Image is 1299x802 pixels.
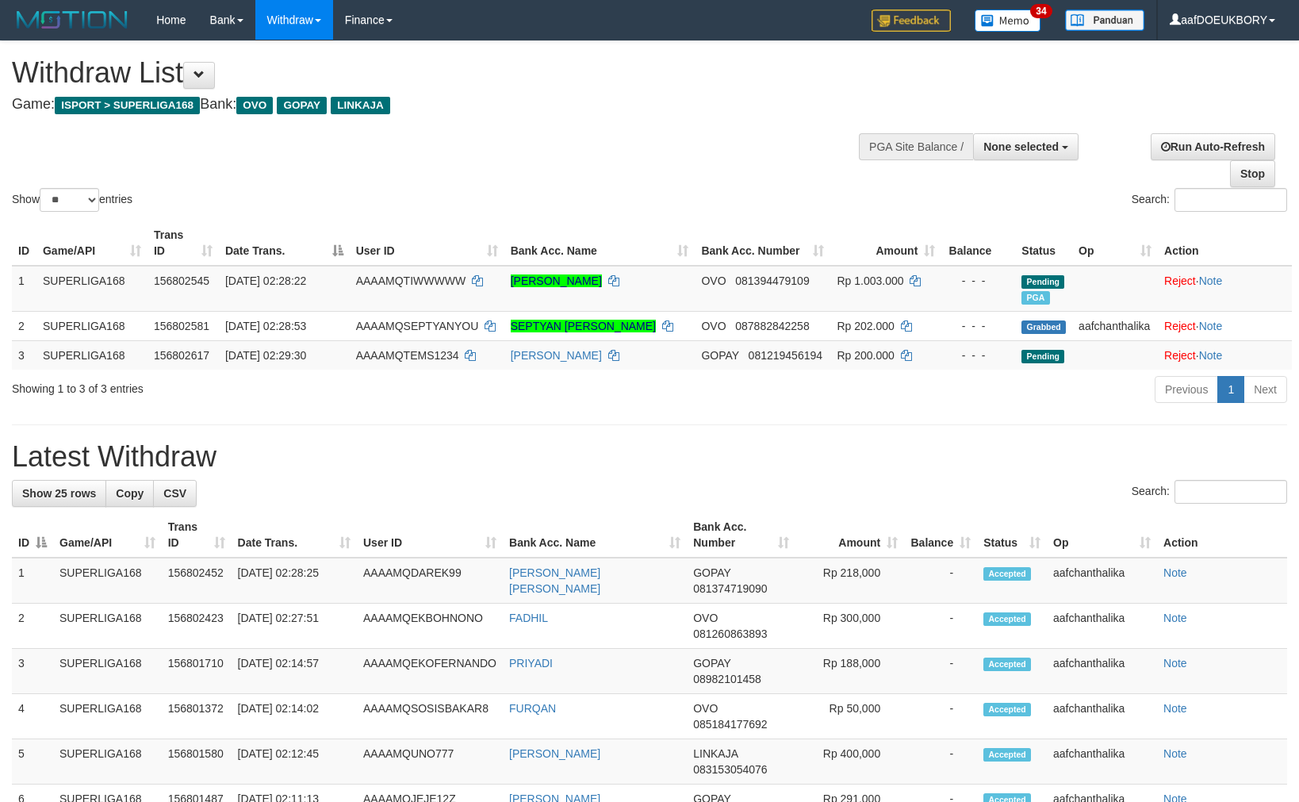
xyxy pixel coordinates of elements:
[1158,340,1292,370] td: ·
[36,340,148,370] td: SUPERLIGA168
[948,347,1009,363] div: - - -
[1030,4,1052,18] span: 34
[795,739,904,785] td: Rp 400,000
[1243,376,1287,403] a: Next
[1015,221,1072,266] th: Status
[837,349,894,362] span: Rp 200.000
[693,747,738,760] span: LINKAJA
[693,718,767,731] span: Copy 085184177692 to clipboard
[859,133,973,160] div: PGA Site Balance /
[1065,10,1144,31] img: panduan.png
[1174,480,1287,504] input: Search:
[1157,512,1287,558] th: Action
[795,649,904,694] td: Rp 188,000
[36,266,148,312] td: SUPERLIGA168
[983,658,1031,671] span: Accepted
[795,694,904,739] td: Rp 50,000
[12,558,53,604] td: 1
[1164,274,1196,287] a: Reject
[1021,320,1066,334] span: Grabbed
[225,349,306,362] span: [DATE] 02:29:30
[904,558,977,604] td: -
[701,320,726,332] span: OVO
[356,349,459,362] span: AAAAMQTEMS1234
[1217,376,1244,403] a: 1
[693,702,718,715] span: OVO
[356,274,466,287] span: AAAAMQTIWWWWW
[12,266,36,312] td: 1
[53,649,162,694] td: SUPERLIGA168
[219,221,350,266] th: Date Trans.: activate to sort column descending
[12,441,1287,473] h1: Latest Withdraw
[701,349,738,362] span: GOPAY
[1072,311,1158,340] td: aafchanthalika
[12,188,132,212] label: Show entries
[232,739,357,785] td: [DATE] 02:12:45
[975,10,1041,32] img: Button%20Memo.svg
[1155,376,1218,403] a: Previous
[693,582,767,595] span: Copy 081374719090 to clipboard
[232,649,357,694] td: [DATE] 02:14:57
[983,567,1031,581] span: Accepted
[105,480,154,507] a: Copy
[162,649,232,694] td: 156801710
[837,320,894,332] span: Rp 202.000
[1072,221,1158,266] th: Op: activate to sort column ascending
[12,480,106,507] a: Show 25 rows
[973,133,1079,160] button: None selected
[837,274,903,287] span: Rp 1.003.000
[1199,274,1223,287] a: Note
[1163,612,1187,624] a: Note
[509,612,548,624] a: FADHIL
[1199,349,1223,362] a: Note
[1021,291,1049,305] span: Marked by aafphoenmanit
[735,274,809,287] span: Copy 081394479109 to clipboard
[1163,702,1187,715] a: Note
[36,221,148,266] th: Game/API: activate to sort column ascending
[1132,480,1287,504] label: Search:
[148,221,219,266] th: Trans ID: activate to sort column ascending
[1158,221,1292,266] th: Action
[983,703,1031,716] span: Accepted
[904,739,977,785] td: -
[12,221,36,266] th: ID
[904,604,977,649] td: -
[1021,275,1064,289] span: Pending
[1047,512,1157,558] th: Op: activate to sort column ascending
[1021,350,1064,363] span: Pending
[1163,657,1187,670] a: Note
[948,273,1009,289] div: - - -
[356,320,479,332] span: AAAAMQSEPTYANYOU
[1199,320,1223,332] a: Note
[1230,160,1275,187] a: Stop
[12,512,53,558] th: ID: activate to sort column descending
[154,274,209,287] span: 156802545
[1164,349,1196,362] a: Reject
[795,512,904,558] th: Amount: activate to sort column ascending
[1047,739,1157,785] td: aafchanthalika
[277,97,327,114] span: GOPAY
[503,512,687,558] th: Bank Acc. Name: activate to sort column ascending
[695,221,830,266] th: Bank Acc. Number: activate to sort column ascending
[350,221,504,266] th: User ID: activate to sort column ascending
[693,673,761,685] span: Copy 08982101458 to clipboard
[735,320,809,332] span: Copy 087882842258 to clipboard
[53,694,162,739] td: SUPERLIGA168
[509,747,600,760] a: [PERSON_NAME]
[12,694,53,739] td: 4
[1174,188,1287,212] input: Search:
[162,604,232,649] td: 156802423
[232,604,357,649] td: [DATE] 02:27:51
[509,657,553,670] a: PRIYADI
[357,694,503,739] td: AAAAMQSOSISBAKAR8
[162,558,232,604] td: 156802452
[357,604,503,649] td: AAAAMQEKBOHNONO
[12,8,132,32] img: MOTION_logo.png
[162,694,232,739] td: 156801372
[12,649,53,694] td: 3
[693,763,767,776] span: Copy 083153054076 to clipboard
[983,140,1059,153] span: None selected
[511,320,656,332] a: SEPTYAN [PERSON_NAME]
[232,694,357,739] td: [DATE] 02:14:02
[872,10,951,32] img: Feedback.jpg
